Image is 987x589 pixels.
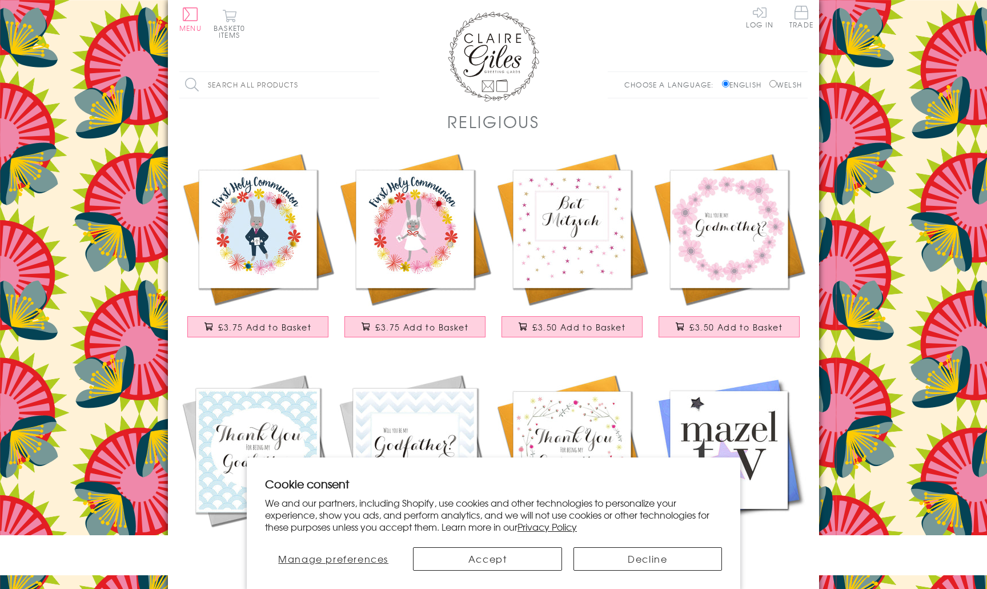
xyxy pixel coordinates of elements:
[493,150,651,349] a: Religious Occassions Card, Pink Stars, Bat Mitzvah £3.50 Add to Basket
[722,80,729,87] input: English
[265,497,722,532] p: We and our partners, including Shopify, use cookies and other technologies to personalize your ex...
[789,6,813,28] span: Trade
[413,547,561,571] button: Accept
[493,150,651,308] img: Religious Occassions Card, Pink Stars, Bat Mitzvah
[651,150,808,349] a: Religious Occassions Card, Pink Flowers, Will you be my Godmother? £3.50 Add to Basket
[179,150,336,349] a: First Holy Communion Card, Blue Flowers, Embellished with pompoms £3.75 Add to Basket
[659,316,800,337] button: £3.50 Add to Basket
[278,552,388,566] span: Manage preferences
[179,72,379,98] input: Search all products
[624,79,720,90] p: Choose a language:
[265,547,402,571] button: Manage preferences
[769,79,802,90] label: Welsh
[375,321,468,333] span: £3.75 Add to Basket
[493,372,651,570] a: Religious Occassions Card, Flowers, Thank You for being my Godmother £3.50 Add to Basket
[789,6,813,30] a: Trade
[448,11,539,102] img: Claire Giles Greetings Cards
[344,316,486,337] button: £3.75 Add to Basket
[336,372,493,529] img: Religious Occassions Card, Blue Stripes, Will you be my Godfather?
[179,7,202,31] button: Menu
[769,80,777,87] input: Welsh
[336,150,493,308] img: First Holy Communion Card, Pink Flowers, Embellished with pompoms
[265,476,722,492] h2: Cookie consent
[651,372,808,570] a: Religious Occassions Card, Blue Star, Mazel Tov, Embellished with a padded star £3.50 Add to Basket
[746,6,773,28] a: Log In
[214,9,245,38] button: Basket0 items
[179,23,202,33] span: Menu
[517,520,577,534] a: Privacy Policy
[501,316,643,337] button: £3.50 Add to Basket
[368,72,379,98] input: Search
[218,321,311,333] span: £3.75 Add to Basket
[651,372,808,529] img: Religious Occassions Card, Blue Star, Mazel Tov, Embellished with a padded star
[179,372,336,570] a: Religious Occassions Card, Blue Circles, Thank You for being my Godfather £3.50 Add to Basket
[336,372,493,570] a: Religious Occassions Card, Blue Stripes, Will you be my Godfather? £3.50 Add to Basket
[573,547,722,571] button: Decline
[219,23,245,40] span: 0 items
[447,110,540,133] h1: Religious
[179,372,336,529] img: Religious Occassions Card, Blue Circles, Thank You for being my Godfather
[722,79,767,90] label: English
[532,321,625,333] span: £3.50 Add to Basket
[689,321,783,333] span: £3.50 Add to Basket
[336,150,493,349] a: First Holy Communion Card, Pink Flowers, Embellished with pompoms £3.75 Add to Basket
[651,150,808,308] img: Religious Occassions Card, Pink Flowers, Will you be my Godmother?
[493,372,651,529] img: Religious Occassions Card, Flowers, Thank You for being my Godmother
[179,150,336,308] img: First Holy Communion Card, Blue Flowers, Embellished with pompoms
[187,316,329,337] button: £3.75 Add to Basket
